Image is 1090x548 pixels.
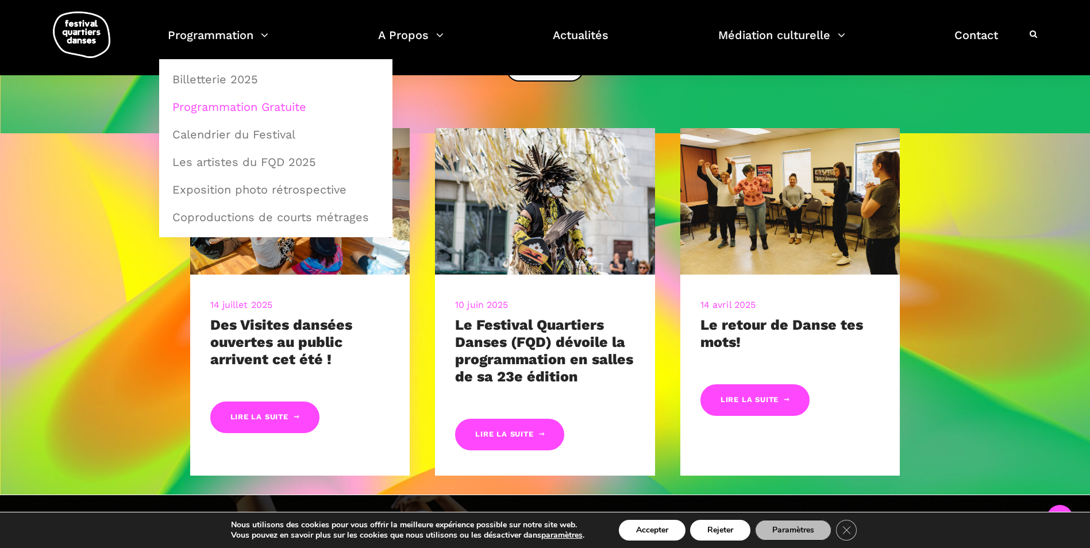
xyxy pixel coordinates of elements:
button: paramètres [541,530,583,541]
button: Paramètres [755,520,831,541]
a: Exposition photo rétrospective [165,176,386,203]
p: Nous utilisons des cookies pour vous offrir la meilleure expérience possible sur notre site web. [231,520,584,530]
a: Coproductions de courts métrages [165,204,386,230]
a: Le Festival Quartiers Danses (FQD) dévoile la programmation en salles de sa 23e édition [455,317,633,385]
button: Accepter [619,520,685,541]
a: Programmation [168,25,268,59]
a: Lire la suite [210,402,319,433]
a: 14 juillet 2025 [210,299,273,310]
a: A Propos [378,25,444,59]
button: Rejeter [690,520,750,541]
a: Billetterie 2025 [165,66,386,92]
img: R Barbara Diabo 11 crédit Romain Lorraine (30) [435,128,655,275]
a: Lire la suite [700,384,810,416]
a: 14 avril 2025 [700,299,756,310]
a: Des Visites dansées ouvertes au public arrivent cet été ! [210,317,352,368]
a: Programmation Gratuite [165,94,386,120]
button: Close GDPR Cookie Banner [836,520,857,541]
a: Médiation culturelle [718,25,845,59]
a: Les artistes du FQD 2025 [165,149,386,175]
a: 10 juin 2025 [455,299,508,310]
a: Calendrier du Festival [165,121,386,148]
a: Lire la suite [455,419,564,450]
img: logo-fqd-med [53,11,110,58]
img: CARI, 8 mars 2023-209 [680,128,900,275]
p: Vous pouvez en savoir plus sur les cookies que nous utilisons ou les désactiver dans . [231,530,584,541]
a: Actualités [553,25,608,59]
a: Contact [954,25,998,59]
a: Le retour de Danse tes mots! [700,317,863,350]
